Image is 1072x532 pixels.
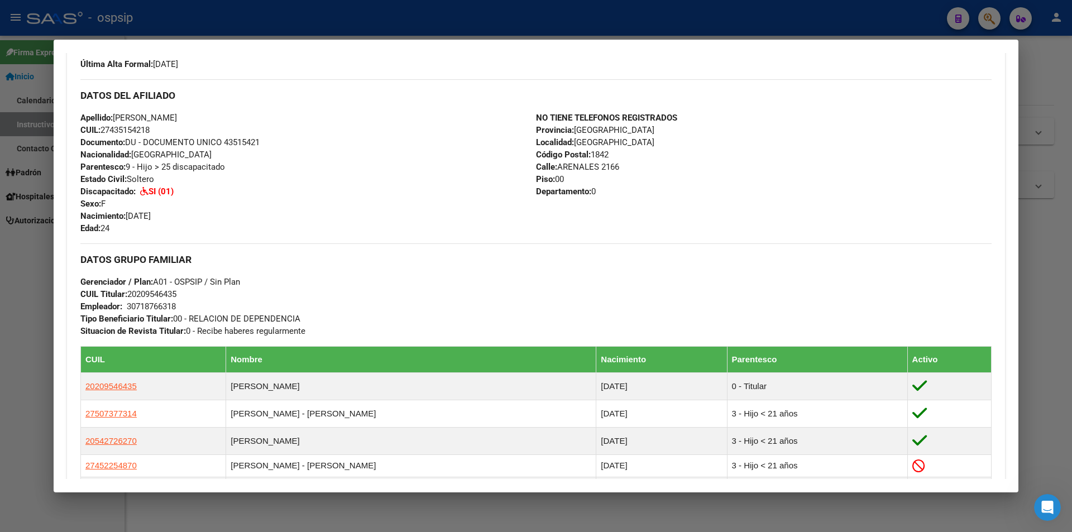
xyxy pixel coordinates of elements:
strong: Sexo: [80,199,101,209]
strong: NO TIENE TELEFONOS REGISTRADOS [536,113,677,123]
strong: Parentesco: [80,162,126,172]
strong: Edad: [80,223,100,233]
strong: Empleador: [80,301,122,311]
span: 24 [80,223,109,233]
h3: DATOS DEL AFILIADO [80,89,992,102]
strong: CUIL: [80,125,100,135]
strong: Documento: [80,137,125,147]
td: [PERSON_NAME] [226,477,596,505]
th: Nombre [226,346,596,372]
strong: Última Alta Formal: [80,59,153,69]
h3: DATOS GRUPO FAMILIAR [80,253,992,266]
td: 0 - Titular [727,372,907,400]
span: [GEOGRAPHIC_DATA] [536,125,654,135]
div: 30718766318 [127,300,176,313]
td: 3 - Hijo < 21 años [727,454,907,477]
span: 27452254870 [85,461,137,470]
strong: CUIL Titular: [80,289,127,299]
td: [DATE] [596,372,727,400]
strong: Tipo Beneficiario Titular: [80,314,173,324]
span: 20209546435 [80,289,176,299]
td: [PERSON_NAME] - [PERSON_NAME] [226,400,596,427]
span: 00 - RELACION DE DEPENDENCIA [80,314,300,324]
td: [DATE] [596,427,727,454]
strong: Nacionalidad: [80,150,131,160]
td: 3 - Hijo < 21 años [727,400,907,427]
strong: Nacimiento: [80,211,126,221]
td: [DATE] [596,400,727,427]
span: F [80,199,106,209]
iframe: Intercom live chat [1034,494,1061,521]
th: Nacimiento [596,346,727,372]
strong: Localidad: [536,137,574,147]
th: Parentesco [727,346,907,372]
strong: Calle: [536,162,557,172]
span: 20542726270 [85,436,137,445]
span: A01 - OSPSIP / Sin Plan [80,277,240,287]
strong: Estado Civil: [80,174,127,184]
td: 3 - Hijo < 21 años [727,477,907,505]
th: Activo [907,346,991,372]
strong: SI (01) [149,186,174,196]
span: 9 - Hijo > 25 discapacitado [80,162,225,172]
span: 0 [536,186,596,196]
span: DU - DOCUMENTO UNICO 43515421 [80,137,260,147]
strong: Situacion de Revista Titular: [80,326,186,336]
strong: Provincia: [536,125,574,135]
span: 20209546435 [85,381,137,391]
strong: Departamento: [536,186,591,196]
span: [DATE] [80,211,151,221]
span: 27435154218 [80,125,150,135]
strong: Gerenciador / Plan: [80,277,153,287]
td: [PERSON_NAME] [226,372,596,400]
strong: Piso: [536,174,555,184]
span: 0 - Recibe haberes regularmente [80,326,305,336]
td: [PERSON_NAME] - [PERSON_NAME] [226,454,596,477]
td: [DATE] [596,454,727,477]
span: [GEOGRAPHIC_DATA] [80,150,212,160]
span: ARENALES 2166 [536,162,619,172]
span: [DATE] [80,59,178,69]
th: CUIL [81,346,226,372]
span: 27507377314 [85,409,137,418]
span: 00 [536,174,564,184]
span: 1842 [536,150,609,160]
td: [PERSON_NAME] [226,427,596,454]
td: [DATE] [596,477,727,505]
strong: Apellido: [80,113,113,123]
strong: Código Postal: [536,150,591,160]
span: [PERSON_NAME] [80,113,177,123]
td: 3 - Hijo < 21 años [727,427,907,454]
span: Soltero [80,174,154,184]
span: [GEOGRAPHIC_DATA] [536,137,654,147]
strong: Discapacitado: [80,186,136,196]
